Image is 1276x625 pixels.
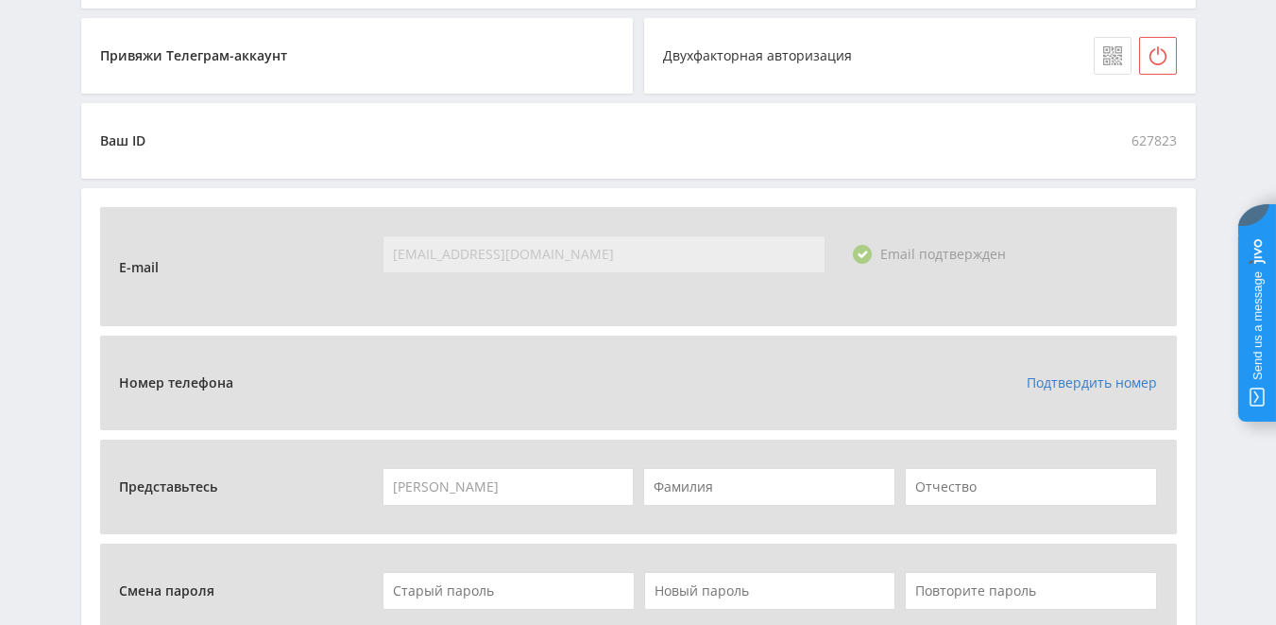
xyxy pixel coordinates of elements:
[880,245,1006,263] span: Email подтвержден
[905,572,1157,610] input: Повторите пароль
[383,468,634,506] input: Имя
[663,48,852,63] div: Двухфакторная авторизация
[1131,122,1177,160] span: 627823
[119,364,243,402] span: Номер телефона
[644,572,896,610] input: Новый пароль
[383,572,635,610] input: Старый пароль
[100,133,145,148] div: Ваш ID
[1027,373,1157,391] a: Подтвердить номер
[100,37,297,75] span: Привяжи Телеграм-аккаунт
[905,468,1157,506] input: Отчество
[119,249,168,286] span: E-mail
[119,468,227,506] span: Представьтесь
[119,572,224,610] span: Смена пароля
[643,468,895,506] input: Фамилия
